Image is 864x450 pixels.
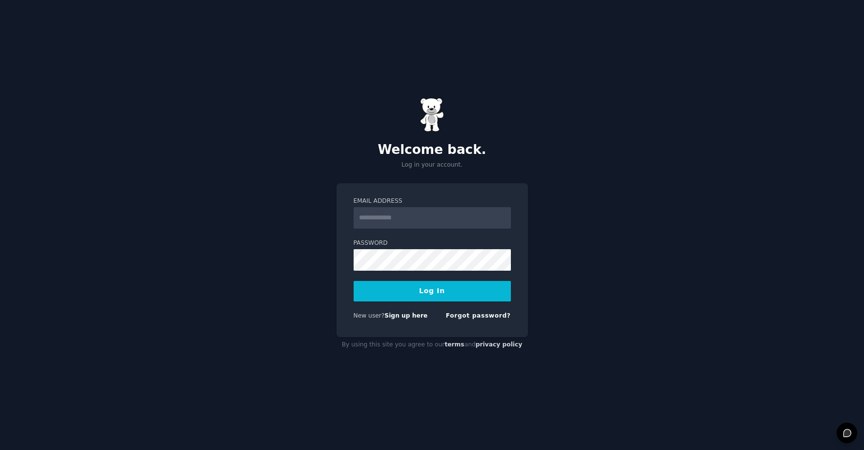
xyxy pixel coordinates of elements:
p: Log in your account. [337,161,528,170]
img: Gummy Bear [420,98,444,132]
label: Password [354,239,511,248]
span: New user? [354,312,385,319]
a: terms [444,341,464,348]
h2: Welcome back. [337,142,528,158]
a: privacy policy [476,341,523,348]
a: Forgot password? [446,312,511,319]
label: Email Address [354,197,511,206]
div: By using this site you agree to our and [337,337,528,353]
button: Log In [354,281,511,301]
a: Sign up here [384,312,427,319]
